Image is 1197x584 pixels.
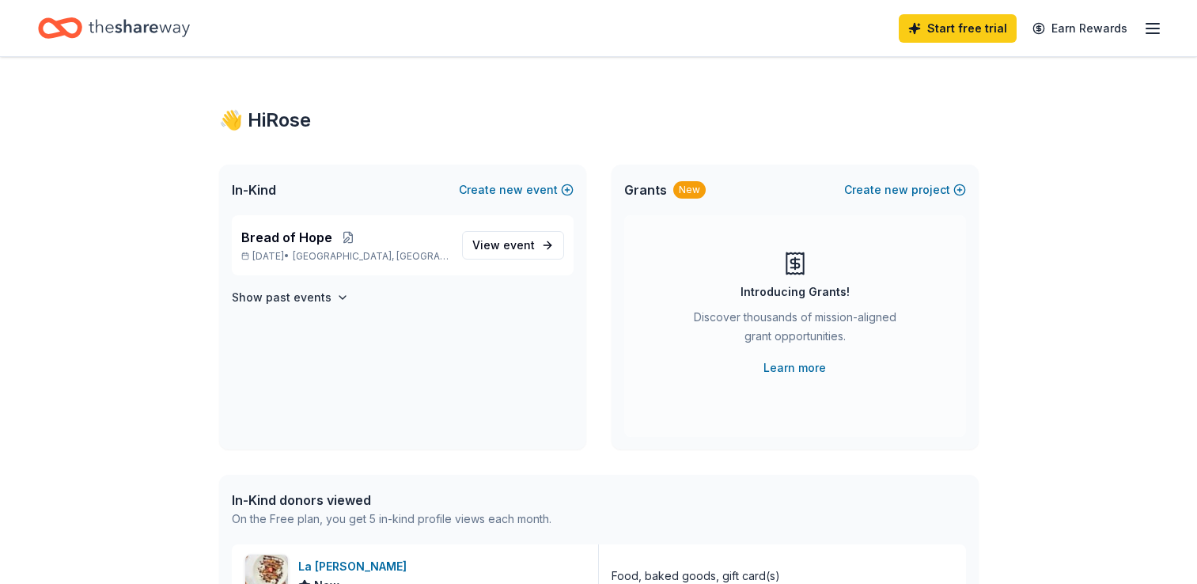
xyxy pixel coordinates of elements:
[763,358,826,377] a: Learn more
[884,180,908,199] span: new
[844,180,966,199] button: Createnewproject
[503,238,535,252] span: event
[232,180,276,199] span: In-Kind
[298,557,413,576] div: La [PERSON_NAME]
[462,231,564,260] a: View event
[232,288,331,307] h4: Show past events
[624,180,667,199] span: Grants
[899,14,1017,43] a: Start free trial
[241,250,449,263] p: [DATE] •
[459,180,574,199] button: Createnewevent
[741,283,850,301] div: Introducing Grants!
[1023,14,1137,43] a: Earn Rewards
[219,108,979,133] div: 👋 Hi Rose
[232,491,551,510] div: In-Kind donors viewed
[688,308,903,352] div: Discover thousands of mission-aligned grant opportunities.
[472,236,535,255] span: View
[293,250,449,263] span: [GEOGRAPHIC_DATA], [GEOGRAPHIC_DATA]
[232,510,551,529] div: On the Free plan, you get 5 in-kind profile views each month.
[38,9,190,47] a: Home
[673,181,706,199] div: New
[232,288,349,307] button: Show past events
[499,180,523,199] span: new
[241,228,332,247] span: Bread of Hope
